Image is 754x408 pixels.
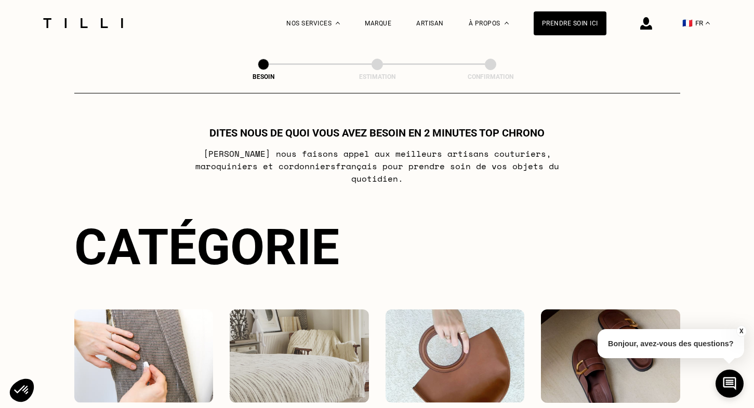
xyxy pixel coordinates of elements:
img: icône connexion [640,17,652,30]
div: Besoin [211,73,315,80]
img: Accessoires [386,309,525,403]
button: X [736,325,746,337]
img: Menu déroulant à propos [505,22,509,24]
p: Bonjour, avez-vous des questions? [598,329,744,358]
div: Confirmation [439,73,543,80]
img: Menu déroulant [336,22,340,24]
img: Intérieur [230,309,369,403]
div: Estimation [325,73,429,80]
p: [PERSON_NAME] nous faisons appel aux meilleurs artisans couturiers , maroquiniers et cordonniers ... [171,147,583,185]
img: Logo du service de couturière Tilli [39,18,127,28]
img: Chaussures [541,309,680,403]
a: Prendre soin ici [534,11,606,35]
span: 🇫🇷 [682,18,693,28]
a: Marque [365,20,391,27]
img: Vêtements [74,309,214,403]
h1: Dites nous de quoi vous avez besoin en 2 minutes top chrono [209,127,545,139]
div: Catégorie [74,218,680,276]
img: menu déroulant [706,22,710,24]
a: Artisan [416,20,444,27]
